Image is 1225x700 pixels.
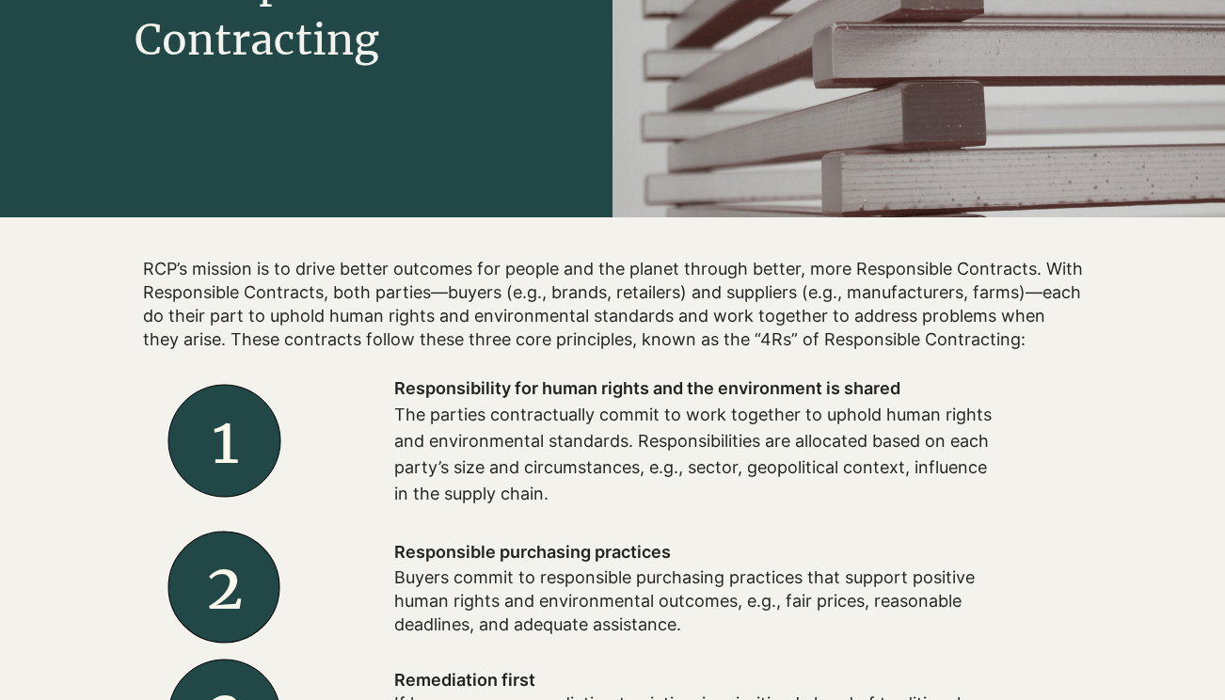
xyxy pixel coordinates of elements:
[394,542,671,562] span: Responsible purchasing practices
[394,402,996,507] p: The parties contractually commit to work together to uphold human rights and environmental standa...
[394,670,535,690] span: Remediation first
[143,257,1084,352] h2: RCP’s mission is to drive better outcomes for people and the planet through better, more Responsi...
[131,398,319,485] h2: 1
[131,544,319,630] h2: 2
[394,565,996,637] p: Buyers commit to responsible purchasing practices that support positive human rights and environm...
[394,378,900,398] span: Responsibility for human rights and the environment is shared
